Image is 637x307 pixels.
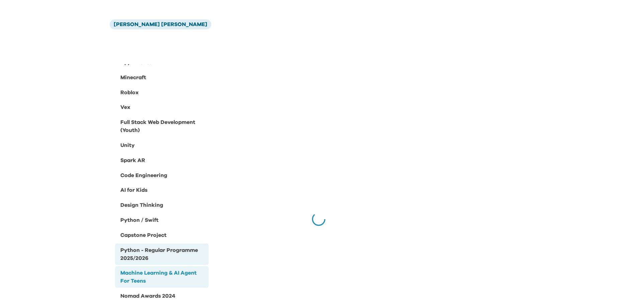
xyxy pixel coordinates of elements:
div: Full Stack Web Development (Youth) [120,118,206,134]
div: Design Thinking [120,201,163,209]
div: Machine Learning & AI Agent For Teens [120,269,206,285]
div: Python - Regular Programme 2025/2026 [120,246,206,262]
div: Spark AR [120,156,145,164]
div: Python / Swift [120,216,158,224]
div: Capstone Project [120,231,167,239]
div: Code Engineering [120,171,167,179]
div: Vex [120,103,130,111]
div: Nomad Awards 2024 [120,292,175,300]
div: Roblox [120,88,139,96]
span: [PERSON_NAME] [PERSON_NAME] [114,22,207,27]
div: AI for Kids [120,186,147,194]
div: Minecraft [120,73,146,81]
div: Unity [120,141,135,149]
